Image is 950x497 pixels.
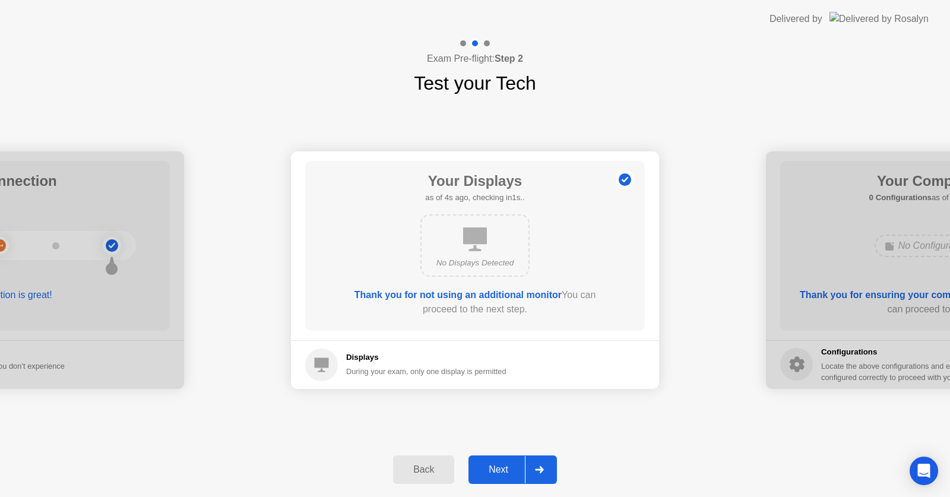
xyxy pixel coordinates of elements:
[431,257,519,269] div: No Displays Detected
[397,464,451,475] div: Back
[829,12,929,26] img: Delivered by Rosalyn
[425,170,524,192] h1: Your Displays
[425,192,524,204] h5: as of 4s ago, checking in1s..
[393,455,454,484] button: Back
[910,457,938,485] div: Open Intercom Messenger
[414,69,536,97] h1: Test your Tech
[339,288,611,316] div: You can proceed to the next step.
[346,352,506,363] h5: Displays
[495,53,523,64] b: Step 2
[472,464,525,475] div: Next
[468,455,557,484] button: Next
[769,12,822,26] div: Delivered by
[354,290,562,300] b: Thank you for not using an additional monitor
[427,52,523,66] h4: Exam Pre-flight:
[346,366,506,377] div: During your exam, only one display is permitted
